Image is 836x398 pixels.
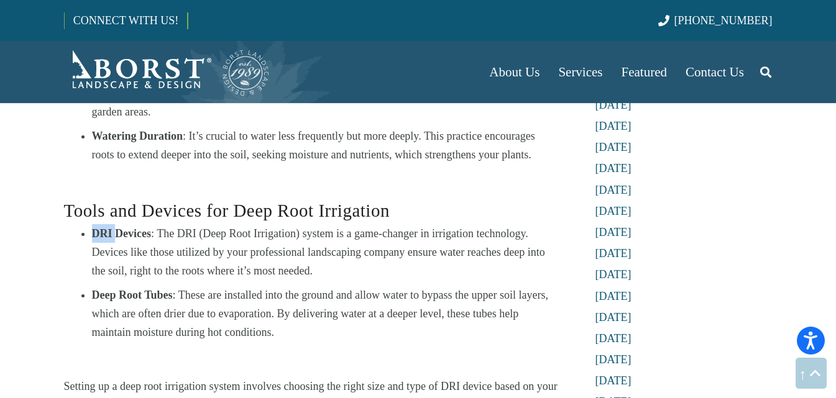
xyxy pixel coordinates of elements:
[676,41,753,103] a: Contact Us
[595,268,632,281] a: [DATE]
[686,65,744,79] span: Contact Us
[92,289,173,301] strong: Deep Root Tubes
[92,227,151,240] strong: DRI Devices
[595,99,632,111] a: [DATE]
[65,6,187,35] a: CONNECT WITH US!
[658,14,772,27] a: [PHONE_NUMBER]
[64,181,560,224] h3: Tools and Devices for Deep Root Irrigation
[64,47,270,97] a: Borst-Logo
[595,353,632,366] a: [DATE]
[595,311,632,323] a: [DATE]
[558,65,602,79] span: Services
[480,41,549,103] a: About Us
[674,14,773,27] span: [PHONE_NUMBER]
[796,358,827,389] a: Back to top
[595,332,632,345] a: [DATE]
[92,130,183,142] strong: Watering Duration
[92,127,560,164] li: : It’s crucial to water less frequently but more deeply. This practice encourages roots to extend...
[595,162,632,174] a: [DATE]
[489,65,540,79] span: About Us
[595,184,632,196] a: [DATE]
[92,224,560,280] li: : The DRI (Deep Root Irrigation) system is a game-changer in irrigation technology. Devices like ...
[622,65,667,79] span: Featured
[595,205,632,217] a: [DATE]
[595,247,632,260] a: [DATE]
[612,41,676,103] a: Featured
[595,120,632,132] a: [DATE]
[549,41,612,103] a: Services
[595,290,632,302] a: [DATE]
[595,141,632,153] a: [DATE]
[753,57,778,88] a: Search
[595,226,632,238] a: [DATE]
[595,374,632,387] a: [DATE]
[92,286,560,341] li: : These are installed into the ground and allow water to bypass the upper soil layers, which are ...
